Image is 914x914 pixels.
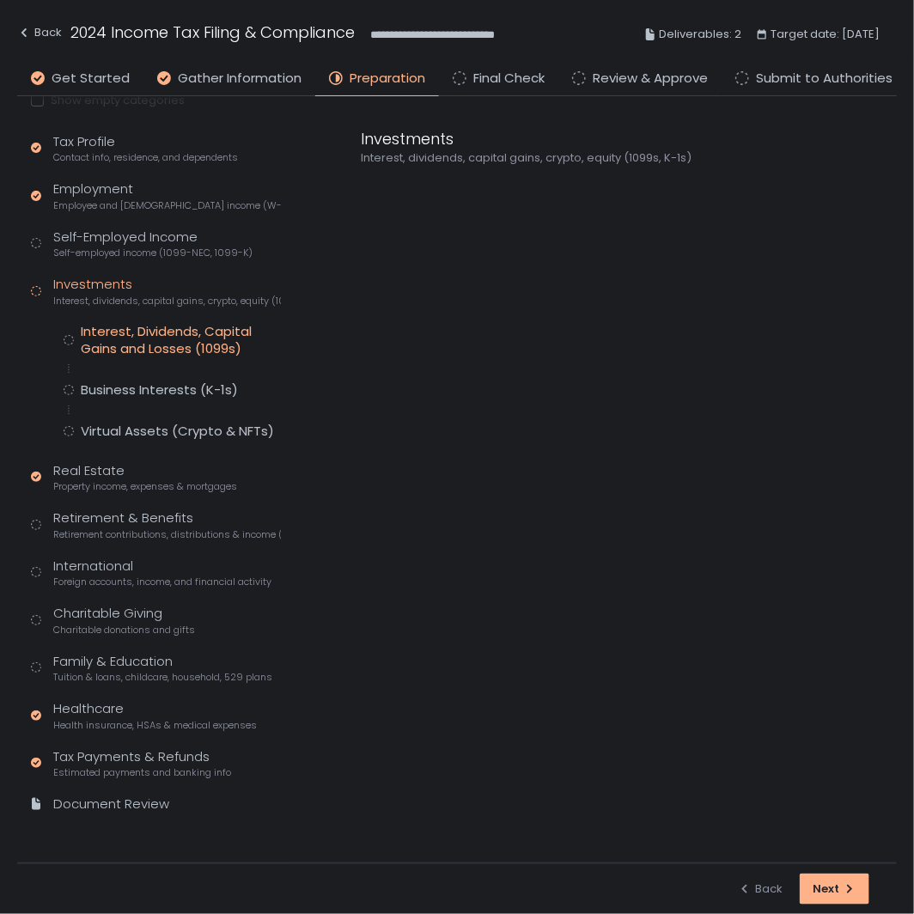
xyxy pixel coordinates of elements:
div: Back [738,881,783,897]
div: Virtual Assets (Crypto & NFTs) [81,423,274,440]
span: Preparation [350,69,425,88]
div: Retirement & Benefits [53,509,281,541]
div: Investments [53,275,281,308]
div: Back [17,22,62,43]
button: Next [800,874,869,905]
span: Get Started [52,69,130,88]
div: Real Estate [53,461,237,494]
span: Employee and [DEMOGRAPHIC_DATA] income (W-2s) [53,199,281,212]
div: Next [813,881,856,897]
span: Retirement contributions, distributions & income (1099-R, 5498) [53,528,281,541]
span: Contact info, residence, and dependents [53,151,238,164]
div: Self-Employed Income [53,228,253,260]
h1: 2024 Income Tax Filing & Compliance [70,21,355,44]
div: Interest, dividends, capital gains, crypto, equity (1099s, K-1s) [361,150,862,166]
button: Back [17,21,62,49]
span: Estimated payments and banking info [53,766,231,779]
span: Submit to Authorities [756,69,893,88]
span: Tuition & loans, childcare, household, 529 plans [53,671,272,684]
span: Target date: [DATE] [771,24,880,45]
span: Review & Approve [593,69,708,88]
div: Tax Payments & Refunds [53,747,231,780]
button: Back [738,874,783,905]
div: Family & Education [53,652,272,685]
div: Document Review [53,795,169,814]
div: Investments [361,127,862,150]
span: Charitable donations and gifts [53,624,195,637]
span: Health insurance, HSAs & medical expenses [53,719,257,732]
div: Charitable Giving [53,604,195,637]
div: Business Interests (K-1s) [81,381,238,399]
span: Foreign accounts, income, and financial activity [53,576,271,588]
div: Employment [53,180,281,212]
span: Gather Information [178,69,302,88]
span: Deliverables: 2 [659,24,741,45]
div: International [53,557,271,589]
span: Interest, dividends, capital gains, crypto, equity (1099s, K-1s) [53,295,281,308]
div: Healthcare [53,699,257,732]
span: Self-employed income (1099-NEC, 1099-K) [53,247,253,259]
span: Property income, expenses & mortgages [53,480,237,493]
div: Tax Profile [53,132,238,165]
div: Interest, Dividends, Capital Gains and Losses (1099s) [81,323,281,357]
span: Final Check [473,69,545,88]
